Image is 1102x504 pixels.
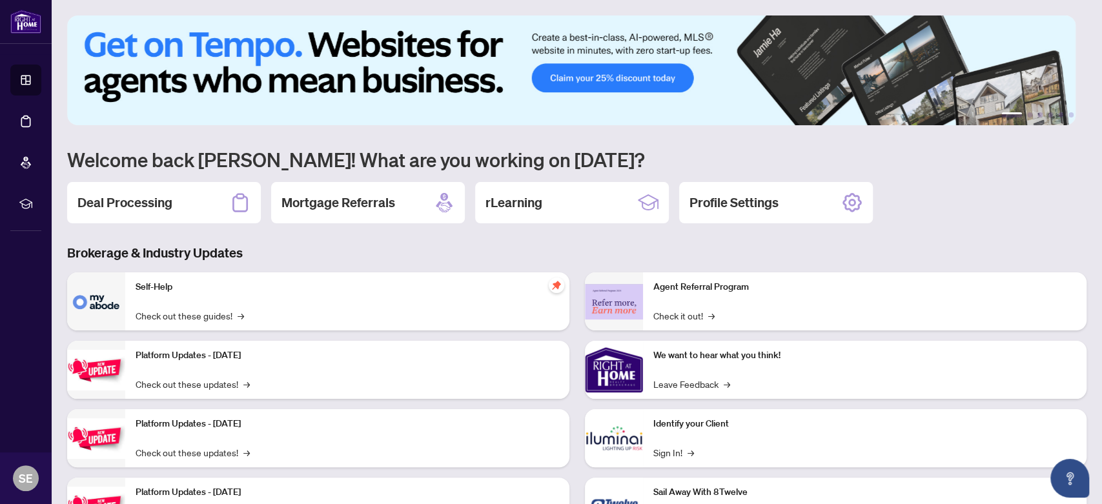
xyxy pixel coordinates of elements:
[67,350,125,390] img: Platform Updates - July 21, 2025
[549,277,564,293] span: pushpin
[243,445,250,459] span: →
[653,377,730,391] a: Leave Feedback→
[1037,112,1043,117] button: 3
[1048,112,1053,117] button: 4
[67,244,1087,262] h3: Brokerage & Industry Updates
[724,377,730,391] span: →
[67,418,125,459] img: Platform Updates - July 8, 2025
[136,485,559,499] p: Platform Updates - [DATE]
[136,348,559,363] p: Platform Updates - [DATE]
[10,10,41,34] img: logo
[1027,112,1032,117] button: 2
[653,348,1077,363] p: We want to hear what you think!
[585,341,643,399] img: We want to hear what you think!
[653,417,1077,431] p: Identify your Client
[67,15,1076,125] img: Slide 0
[67,147,1087,172] h1: Welcome back [PERSON_NAME]! What are you working on [DATE]?
[585,284,643,319] img: Agent Referral Program
[281,194,395,212] h2: Mortgage Referrals
[136,308,244,323] a: Check out these guides!→
[67,272,125,330] img: Self-Help
[1001,112,1022,117] button: 1
[689,194,779,212] h2: Profile Settings
[1058,112,1063,117] button: 5
[136,377,250,391] a: Check out these updates!→
[585,409,643,467] img: Identify your Client
[688,445,694,459] span: →
[77,194,172,212] h2: Deal Processing
[136,417,559,431] p: Platform Updates - [DATE]
[243,377,250,391] span: →
[136,280,559,294] p: Self-Help
[1068,112,1074,117] button: 6
[708,308,715,323] span: →
[485,194,542,212] h2: rLearning
[653,308,715,323] a: Check it out!→
[238,308,244,323] span: →
[19,469,33,487] span: SE
[653,445,694,459] a: Sign In!→
[136,445,250,459] a: Check out these updates!→
[1050,459,1089,498] button: Open asap
[653,280,1077,294] p: Agent Referral Program
[653,485,1077,499] p: Sail Away With 8Twelve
